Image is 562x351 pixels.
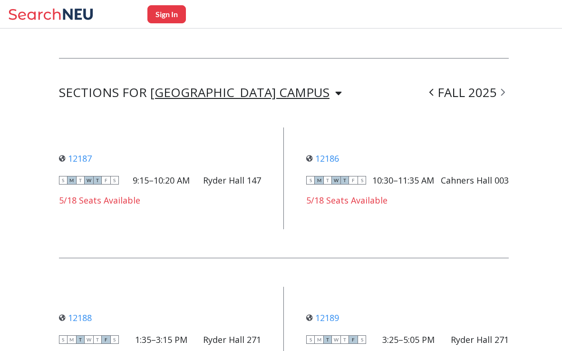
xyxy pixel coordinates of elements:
[323,176,332,185] span: T
[102,335,110,344] span: F
[110,335,119,344] span: S
[349,335,358,344] span: F
[306,176,315,185] span: S
[68,176,76,185] span: M
[133,175,190,185] div: 9:15–10:20 AM
[93,335,102,344] span: T
[426,87,509,98] div: FALL 2025
[76,335,85,344] span: T
[85,335,93,344] span: W
[332,176,340,185] span: W
[306,312,339,323] a: 12189
[306,335,315,344] span: S
[85,176,93,185] span: W
[340,335,349,344] span: T
[59,195,262,205] div: 5/18 Seats Available
[93,176,102,185] span: T
[76,176,85,185] span: T
[372,175,434,185] div: 10:30–11:35 AM
[150,87,329,97] div: [GEOGRAPHIC_DATA] CAMPUS
[315,176,323,185] span: M
[323,335,332,344] span: T
[451,334,509,345] div: Ryder Hall 271
[349,176,358,185] span: F
[441,175,509,185] div: Cahners Hall 003
[68,335,76,344] span: M
[203,334,261,345] div: Ryder Hall 271
[306,195,509,205] div: 5/18 Seats Available
[306,153,339,164] a: 12186
[59,312,92,323] a: 12188
[59,87,342,98] div: SECTIONS FOR
[332,335,340,344] span: W
[59,335,68,344] span: S
[358,335,366,344] span: S
[358,176,366,185] span: S
[59,176,68,185] span: S
[315,335,323,344] span: M
[147,5,186,23] button: Sign In
[110,176,119,185] span: S
[340,176,349,185] span: T
[203,175,261,185] div: Ryder Hall 147
[59,153,92,164] a: 12187
[382,334,435,345] div: 3:25–5:05 PM
[102,176,110,185] span: F
[135,334,187,345] div: 1:35–3:15 PM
